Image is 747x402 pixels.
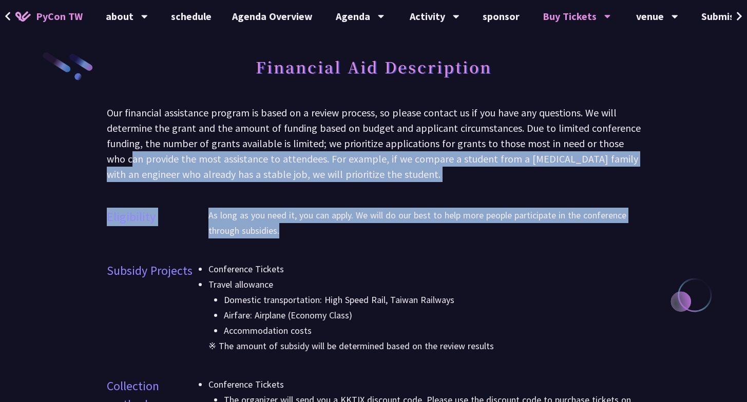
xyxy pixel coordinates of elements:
[15,11,31,22] img: Home icon of PyCon TW 2025
[171,10,212,23] font: schedule
[208,263,284,275] font: Conference Tickets
[107,106,641,180] font: Our financial assistance program is based on a review process, so please contact us if you have a...
[208,340,494,352] font: ※ The amount of subsidy will be determined based on the review results
[36,10,83,23] font: PyCon TW
[208,209,626,236] font: As long as you need it, you can apply. We will do our best to help more people participate in the...
[107,263,193,278] font: Subsidy Projects
[410,10,445,23] font: Activity
[107,209,156,225] font: Eligibility
[224,294,454,306] font: Domestic transportation: High Speed ​​Rail, Taiwan Railways
[256,55,492,78] font: Financial Aid Description
[543,10,597,23] font: Buy Tickets
[208,278,273,290] font: Travel allowance
[336,10,370,23] font: Agenda
[636,10,664,23] font: venue
[208,378,284,390] font: Conference Tickets
[224,309,352,321] font: Airfare: Airplane (Economy Class)
[106,10,133,23] font: about
[5,4,93,29] a: PyCon TW
[232,10,313,23] font: Agenda Overview
[224,325,312,336] font: Accommodation costs
[483,10,520,23] font: sponsor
